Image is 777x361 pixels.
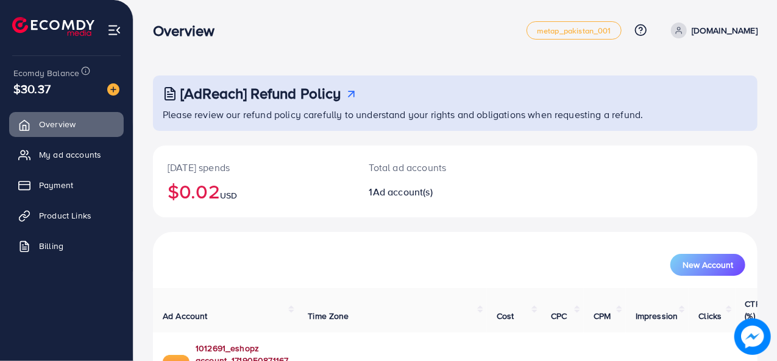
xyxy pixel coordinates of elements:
[107,23,121,37] img: menu
[666,23,757,38] a: [DOMAIN_NAME]
[369,186,491,198] h2: 1
[12,17,94,36] img: logo
[636,310,678,322] span: Impression
[734,318,771,355] img: image
[153,22,224,40] h3: Overview
[745,298,761,322] span: CTR (%)
[39,149,101,161] span: My ad accounts
[39,240,63,252] span: Billing
[39,179,73,191] span: Payment
[537,27,611,35] span: metap_pakistan_001
[9,173,124,197] a: Payment
[168,160,340,175] p: [DATE] spends
[168,180,340,203] h2: $0.02
[9,203,124,228] a: Product Links
[527,21,622,40] a: metap_pakistan_001
[9,142,124,167] a: My ad accounts
[39,118,76,130] span: Overview
[698,310,722,322] span: Clicks
[670,254,745,276] button: New Account
[163,310,208,322] span: Ad Account
[683,261,733,269] span: New Account
[497,310,514,322] span: Cost
[220,189,237,202] span: USD
[9,112,124,136] a: Overview
[551,310,567,322] span: CPC
[107,83,119,96] img: image
[13,67,79,79] span: Ecomdy Balance
[692,23,757,38] p: [DOMAIN_NAME]
[594,310,611,322] span: CPM
[9,234,124,258] a: Billing
[163,107,750,122] p: Please review our refund policy carefully to understand your rights and obligations when requesti...
[373,185,433,198] span: Ad account(s)
[13,80,51,97] span: $30.37
[308,310,349,322] span: Time Zone
[180,85,341,102] h3: [AdReach] Refund Policy
[369,160,491,175] p: Total ad accounts
[39,209,91,222] span: Product Links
